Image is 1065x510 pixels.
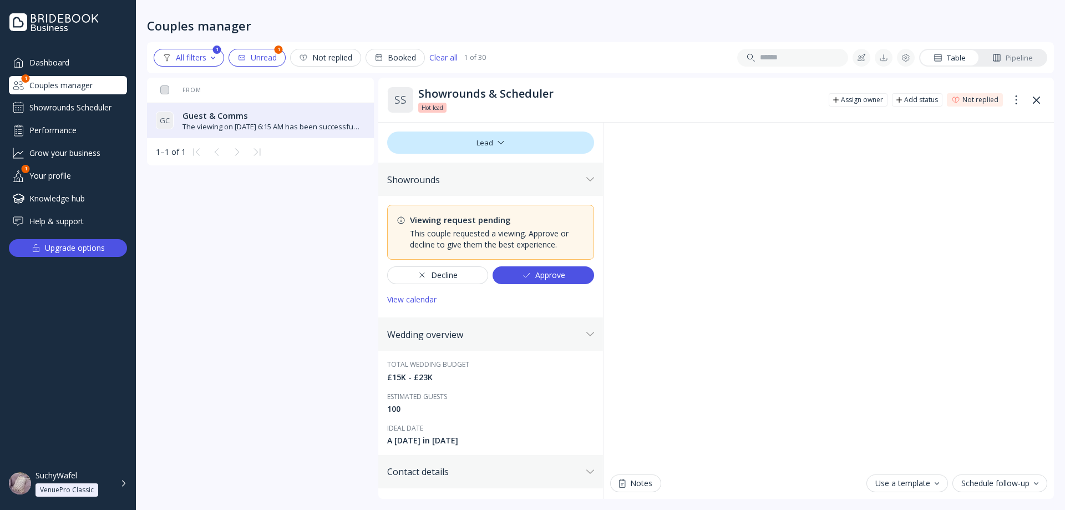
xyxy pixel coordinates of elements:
[387,392,594,401] div: Estimated guests
[299,53,352,62] div: Not replied
[290,49,361,67] button: Not replied
[9,472,31,494] img: dpr=1,fit=cover,g=face,w=48,h=48
[619,479,652,488] div: Notes
[387,403,594,415] div: 100
[387,423,594,433] div: Ideal date
[35,471,77,481] div: SuchyWafel
[9,121,127,139] a: Performance
[387,291,437,309] button: View calendar
[387,435,594,446] div: A [DATE] in [DATE]
[22,74,30,83] div: 1
[387,132,594,154] div: Lead
[9,53,127,72] a: Dashboard
[866,474,948,492] button: Use a template
[213,46,221,54] div: 1
[904,95,938,104] div: Add status
[429,53,458,62] div: Clear all
[387,360,594,369] div: Total wedding budget
[387,295,437,304] div: View calendar
[422,103,443,112] span: Hot lead
[374,53,416,62] div: Booked
[229,49,286,67] button: Unread
[418,87,820,100] div: Showrounds & Scheduler
[182,110,248,122] span: Guest & Comms
[9,212,127,230] a: Help & support
[9,99,127,117] a: Showrounds Scheduler
[40,486,94,494] div: VenuePro Classic
[163,53,215,62] div: All filters
[387,266,489,284] button: Decline
[841,95,883,104] div: Assign owner
[410,214,585,226] div: Viewing request pending
[9,166,127,185] div: Your profile
[387,329,582,340] div: Wedding overview
[366,49,425,67] button: Booked
[610,474,661,492] button: Notes
[9,239,127,257] button: Upgrade options
[182,122,361,132] div: The viewing on [DATE] 6:15 AM has been successfully cancelled by SuchyWafel.
[952,474,1047,492] button: Schedule follow-up
[275,46,283,54] div: 1
[156,86,201,94] div: From
[387,87,414,113] div: S S
[387,466,582,477] div: Contact details
[410,228,585,250] div: This couple requested a viewing. Approve or decline to give them the best experience.
[522,271,565,280] div: Approve
[154,49,224,67] button: All filters
[147,18,251,33] div: Couples manager
[22,165,30,173] div: 1
[387,372,594,383] div: £15K - £23K
[9,144,127,162] a: Grow your business
[45,240,105,256] div: Upgrade options
[464,53,486,62] div: 1 of 30
[156,112,174,129] div: G C
[387,497,594,507] div: Email address
[418,271,458,280] div: Decline
[610,123,1047,468] iframe: Chat
[961,479,1038,488] div: Schedule follow-up
[992,53,1033,63] div: Pipeline
[875,479,939,488] div: Use a template
[493,266,594,284] button: Approve
[9,76,127,94] div: Couples manager
[237,53,277,62] div: Unread
[9,166,127,185] a: Your profile1
[9,76,127,94] a: Couples manager1
[962,95,998,104] div: Not replied
[429,49,458,67] button: Clear all
[934,53,966,63] div: Table
[156,147,186,158] div: 1–1 of 1
[9,189,127,208] a: Knowledge hub
[387,174,582,185] div: Showrounds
